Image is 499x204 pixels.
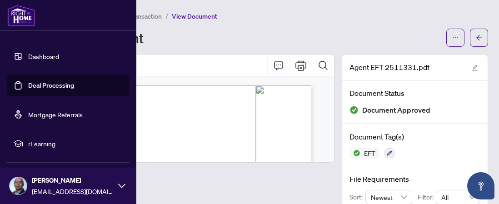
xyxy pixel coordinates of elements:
a: Mortgage Referrals [28,110,83,119]
h4: File Requirements [349,174,480,184]
span: [EMAIL_ADDRESS][DOMAIN_NAME] [32,186,114,196]
span: arrow-left [476,35,482,41]
span: View Transaction [113,12,162,20]
span: Document Approved [362,104,430,116]
li: / [165,11,168,21]
span: rLearning [28,139,123,149]
p: Sort: [349,192,365,202]
span: Agent EFT 2511331.pdf [349,62,429,73]
a: Deal Processing [28,81,74,90]
span: Newest [371,190,407,204]
span: EFT [360,150,379,156]
img: Document Status [349,105,359,114]
img: Status Icon [349,148,360,159]
span: edit [472,65,478,71]
a: Dashboard [28,52,59,60]
img: Profile Icon [10,177,27,194]
button: Open asap [467,172,494,199]
span: All [441,190,475,204]
p: Filter: [418,192,436,202]
h4: Document Status [349,88,480,99]
span: [PERSON_NAME] [32,175,114,185]
h4: Document Tag(s) [349,131,480,142]
span: ellipsis [452,35,459,41]
img: logo [7,5,35,26]
span: View Document [172,12,217,20]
